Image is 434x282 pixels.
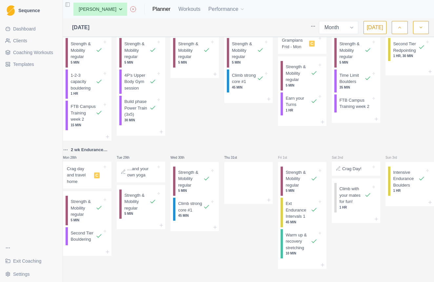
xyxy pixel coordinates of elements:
div: 1-2-3 capacity bouldering1 HR [66,70,109,99]
p: Intensive Endurance Boulders [393,169,418,189]
div: Second Tier Redpointing1 HR, 30 MIN [388,38,431,61]
img: Logo [7,5,15,16]
p: 5 MIN [124,60,156,65]
p: 5 MIN [232,60,264,65]
div: FTB Campus Training week 2 [334,94,378,112]
p: Strength & Mobility regular [70,41,96,60]
span: [DATE] [72,24,89,31]
p: 35 MIN [339,85,371,90]
div: Warm up & recovery stretching10 MIN [281,229,324,259]
p: Crag day and travel home [67,166,91,185]
div: Strength & Mobility regular5 MIN [173,167,216,196]
p: Warm up & recovery stretching [286,232,311,251]
p: 2 wk Endurance training block [71,147,111,153]
p: Climb strong core #1 [178,200,203,213]
p: FTB Campus Training week 2 [70,103,96,123]
p: Strength & Mobility regular [124,41,149,60]
p: Climb with your mates for fun! [339,186,365,205]
a: Workouts [178,5,200,13]
p: 5 MIN [70,218,102,223]
div: Earn your Turns1 HR [281,92,324,115]
p: Strength & Mobility regular [70,198,96,218]
span: Exit Coaching [13,258,41,264]
a: LogoSequence [3,3,60,18]
div: ....and your own yoga [117,162,165,182]
div: FTB Campus Training week 215 MIN [66,101,109,130]
p: ....and your own yoga [127,166,156,178]
a: Exit Coaching [3,256,60,266]
div: 4P's Upper Body Gym session [119,70,163,94]
p: 1 HR [393,188,425,193]
div: Ext Endurance Intervals 145 MIN [281,198,324,227]
p: Fri 1st [278,155,298,160]
span: Clients [13,37,27,44]
p: 10 MIN [286,251,317,256]
div: Crag Day! [332,162,380,176]
p: Time Limit Boulders [339,72,365,85]
div: Build phase Power Train (3x5)30 MIN [119,96,163,125]
p: 5 MIN [178,188,210,193]
span: Sequence [18,8,40,13]
p: Build phase Power Train (3x5) [124,98,149,118]
p: 5 MIN [124,211,156,216]
div: Climb strong core #145 MIN [173,198,216,221]
p: 45 MIN [178,213,210,218]
p: Tue 29th [117,155,136,160]
p: 1-2-3 capacity bouldering [70,72,96,91]
div: Strength & Mobility regular5 MIN [281,61,324,91]
p: 5 MIN [286,83,317,88]
div: Strength & Mobility regular5 MIN [173,38,216,68]
p: 30 MIN [124,118,156,123]
p: Second Tier Bouldering [70,230,96,243]
button: [DATE] [364,21,386,34]
div: Strength & Mobility regular5 MIN [66,196,109,225]
p: Second Tier Redpointing [393,41,418,53]
p: Strength & Mobility regular [124,192,149,211]
p: Thu 31st [224,155,244,160]
div: Climb with your mates for fun!1 HR [334,183,378,212]
p: Strength & Mobility regular [339,41,365,60]
p: Strength & Mobility regular [286,169,311,189]
p: Crag Day! [342,166,362,172]
p: FTB Campus Training week 2 [339,97,371,110]
p: 15 MIN [70,123,102,128]
p: Sat 2nd [332,155,351,160]
span: Dashboard [13,26,36,32]
p: Strength & Mobility regular [178,41,203,60]
p: Strength & Mobility regular [232,41,257,60]
div: Crag day and travel homeC [63,162,111,189]
p: 45 MIN [232,85,264,90]
div: Intensive Endurance Boulders1 HR [388,167,431,196]
span: Coaching Workouts [13,49,53,56]
p: 1 HR, 30 MIN [393,53,425,58]
span: C [94,172,100,178]
div: Time Limit Boulders35 MIN [334,70,378,92]
div: Second Tier Bouldering [66,227,109,245]
a: Clients [3,35,60,46]
p: 4P's Upper Body Gym session [124,72,149,91]
span: Templates [13,61,34,68]
a: Coaching Workouts [3,47,60,58]
p: 1 HR [339,205,371,210]
a: Dashboard [3,24,60,34]
div: Strength & Mobility regular5 MIN [334,38,378,68]
div: Grampians Frid - MonC [278,33,326,54]
a: Templates [3,59,60,70]
p: 1 HR [286,108,317,113]
p: Strength & Mobility regular [286,64,311,83]
p: 5 MIN [339,60,371,65]
div: Climb strong core #145 MIN [227,70,270,92]
p: Strength & Mobility regular [178,169,203,189]
div: Strength & Mobility regular5 MIN [227,38,270,68]
p: Climb strong core #1 [232,72,257,85]
button: Settings [3,269,60,279]
p: Wed 30th [170,155,190,160]
div: Strength & Mobility regular5 MIN [119,38,163,68]
span: C [309,41,315,47]
div: Strength & Mobility regular5 MIN [119,190,163,219]
p: 45 MIN [286,220,317,225]
a: Planner [152,5,170,13]
p: Mon 28th [63,155,83,160]
div: Strength & Mobility regular5 MIN [66,38,109,68]
p: 5 MIN [70,60,102,65]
